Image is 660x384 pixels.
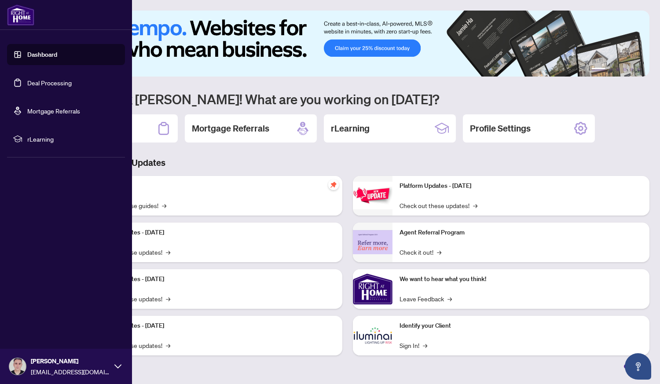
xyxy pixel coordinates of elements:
p: Self-Help [92,181,335,191]
span: → [423,340,427,350]
h2: Mortgage Referrals [192,122,269,135]
img: Identify your Client [353,316,392,355]
a: Check it out!→ [400,247,441,257]
button: 6 [637,68,641,71]
button: 2 [609,68,612,71]
span: [EMAIL_ADDRESS][DOMAIN_NAME] [31,367,110,377]
p: We want to hear what you think! [400,274,642,284]
button: 4 [623,68,627,71]
button: 1 [591,68,605,71]
span: → [166,294,170,304]
button: Open asap [625,353,651,380]
span: → [166,247,170,257]
h1: Welcome back [PERSON_NAME]! What are you working on [DATE]? [46,91,649,107]
a: Leave Feedback→ [400,294,452,304]
span: pushpin [328,179,339,190]
img: Slide 0 [46,11,649,77]
p: Agent Referral Program [400,228,642,238]
img: Agent Referral Program [353,230,392,254]
span: → [473,201,477,210]
a: Deal Processing [27,79,72,87]
a: Dashboard [27,51,57,59]
p: Platform Updates - [DATE] [92,274,335,284]
a: Check out these updates!→ [400,201,477,210]
img: Profile Icon [9,358,26,375]
span: → [447,294,452,304]
img: Platform Updates - June 23, 2025 [353,182,392,209]
img: logo [7,4,34,26]
p: Platform Updates - [DATE] [400,181,642,191]
h2: rLearning [331,122,370,135]
span: → [162,201,166,210]
h3: Brokerage & Industry Updates [46,157,649,169]
span: [PERSON_NAME] [31,356,110,366]
p: Platform Updates - [DATE] [92,228,335,238]
p: Identify your Client [400,321,642,331]
a: Sign In!→ [400,340,427,350]
span: → [437,247,441,257]
span: → [166,340,170,350]
img: We want to hear what you think! [353,269,392,309]
p: Platform Updates - [DATE] [92,321,335,331]
span: rLearning [27,134,119,144]
button: 5 [630,68,634,71]
button: 3 [616,68,620,71]
a: Mortgage Referrals [27,107,80,115]
h2: Profile Settings [470,122,531,135]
